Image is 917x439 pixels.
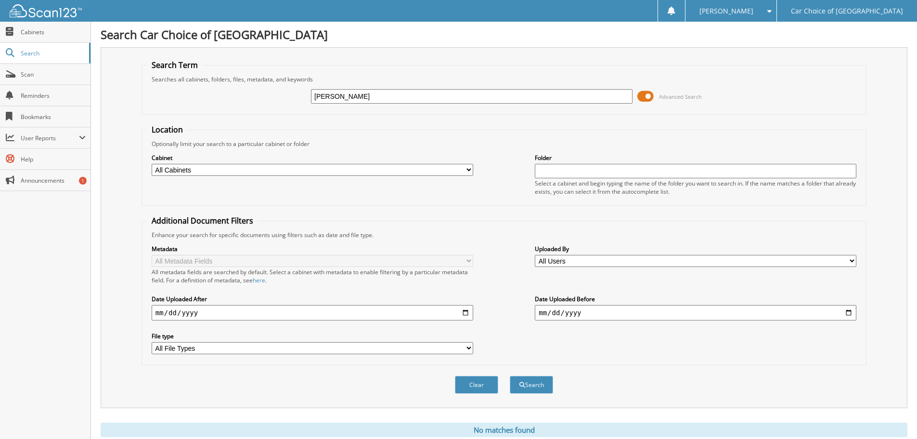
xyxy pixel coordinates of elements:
[21,49,84,57] span: Search
[21,155,86,163] span: Help
[253,276,265,284] a: here
[455,376,498,394] button: Clear
[147,140,861,148] div: Optionally limit your search to a particular cabinet or folder
[147,231,861,239] div: Enhance your search for specific documents using filters such as date and file type.
[147,215,258,226] legend: Additional Document Filters
[152,245,473,253] label: Metadata
[101,27,907,42] h1: Search Car Choice of [GEOGRAPHIC_DATA]
[21,134,79,142] span: User Reports
[21,176,86,185] span: Announcements
[535,154,856,162] label: Folder
[659,93,702,100] span: Advanced Search
[147,124,188,135] legend: Location
[152,295,473,303] label: Date Uploaded After
[21,28,86,36] span: Cabinets
[21,113,86,121] span: Bookmarks
[10,4,82,17] img: scan123-logo-white.svg
[21,70,86,79] span: Scan
[535,295,856,303] label: Date Uploaded Before
[147,75,861,83] div: Searches all cabinets, folders, files, metadata, and keywords
[510,376,553,394] button: Search
[147,60,203,70] legend: Search Term
[791,8,903,14] span: Car Choice of [GEOGRAPHIC_DATA]
[152,305,473,320] input: start
[535,245,856,253] label: Uploaded By
[152,268,473,284] div: All metadata fields are searched by default. Select a cabinet with metadata to enable filtering b...
[79,177,87,185] div: 1
[535,305,856,320] input: end
[535,179,856,196] div: Select a cabinet and begin typing the name of the folder you want to search in. If the name match...
[699,8,753,14] span: [PERSON_NAME]
[152,332,473,340] label: File type
[101,423,907,437] div: No matches found
[152,154,473,162] label: Cabinet
[21,92,86,100] span: Reminders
